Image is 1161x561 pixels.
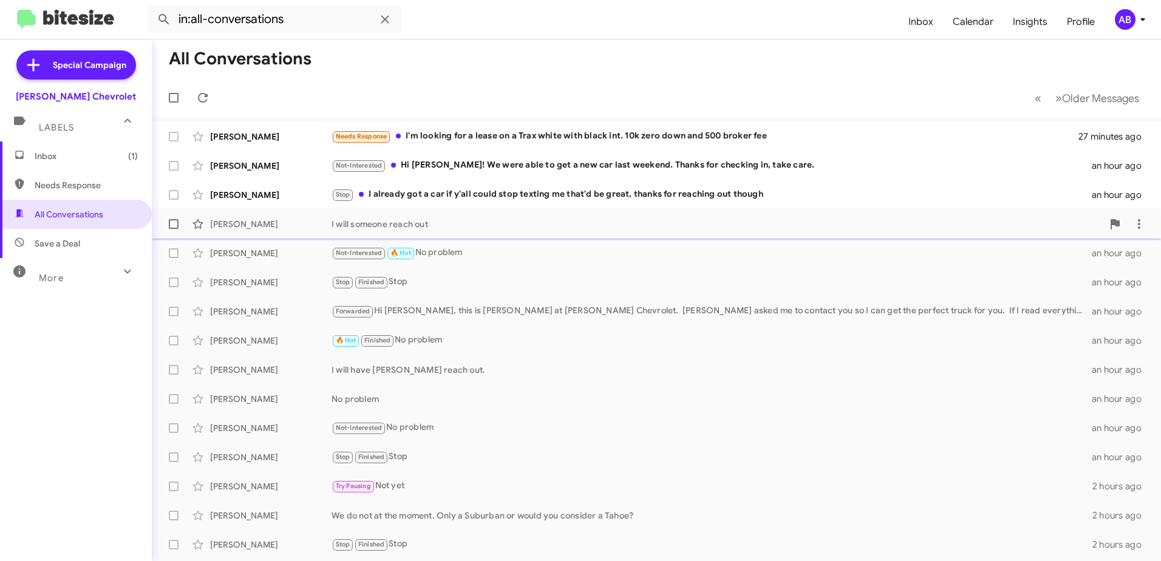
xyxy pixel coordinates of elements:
div: [PERSON_NAME] [210,305,332,318]
div: Stop [332,450,1092,464]
a: Calendar [943,4,1003,39]
div: Hi [PERSON_NAME]! We were able to get a new car last weekend. Thanks for checking in, take care. [332,158,1092,172]
span: All Conversations [35,208,103,220]
button: Next [1048,86,1146,110]
div: an hour ago [1092,247,1151,259]
span: Stop [336,191,350,199]
div: an hour ago [1092,276,1151,288]
span: Labels [39,122,74,133]
div: an hour ago [1092,305,1151,318]
div: [PERSON_NAME] [210,160,332,172]
div: [PERSON_NAME] [210,247,332,259]
div: an hour ago [1092,160,1151,172]
div: [PERSON_NAME] [210,276,332,288]
span: More [39,273,64,284]
span: Older Messages [1062,92,1139,105]
span: Inbox [35,150,138,162]
input: Search [147,5,402,34]
nav: Page navigation example [1028,86,1146,110]
span: Stop [336,453,350,461]
span: » [1055,90,1062,106]
div: [PERSON_NAME] [210,218,332,230]
span: 🔥 Hot [390,249,411,257]
div: an hour ago [1092,335,1151,347]
span: Stop [336,540,350,548]
div: I will someone reach out [332,218,1103,230]
div: 2 hours ago [1092,509,1151,522]
span: (1) [128,150,138,162]
div: [PERSON_NAME] [210,364,332,376]
span: Stop [336,278,350,286]
div: 2 hours ago [1092,480,1151,492]
div: an hour ago [1092,451,1151,463]
div: We do not at the moment. Only a Suburban or would you consider a Tahoe? [332,509,1092,522]
span: Not-Interested [336,249,383,257]
span: Try Pausing [336,482,371,490]
div: Hi [PERSON_NAME], this is [PERSON_NAME] at [PERSON_NAME] Chevrolet. [PERSON_NAME] asked me to con... [332,304,1092,318]
div: [PERSON_NAME] [210,480,332,492]
div: [PERSON_NAME] Chevrolet [16,90,136,103]
span: Forwarded [333,306,373,318]
button: AB [1105,9,1148,30]
div: an hour ago [1092,189,1151,201]
div: No problem [332,421,1092,435]
div: No problem [332,246,1092,260]
div: [PERSON_NAME] [210,451,332,463]
div: [PERSON_NAME] [210,335,332,347]
span: Save a Deal [35,237,80,250]
div: [PERSON_NAME] [210,189,332,201]
div: No problem [332,333,1092,347]
div: I will have [PERSON_NAME] reach out. [332,364,1092,376]
span: Not-Interested [336,161,383,169]
div: 2 hours ago [1092,539,1151,551]
span: « [1035,90,1041,106]
div: [PERSON_NAME] [210,393,332,405]
div: 27 minutes ago [1078,131,1151,143]
div: No problem [332,393,1092,405]
span: Finished [358,540,385,548]
span: Finished [364,336,391,344]
div: Stop [332,275,1092,289]
a: Special Campaign [16,50,136,80]
div: an hour ago [1092,364,1151,376]
div: [PERSON_NAME] [210,131,332,143]
span: Not-Interested [336,424,383,432]
button: Previous [1027,86,1049,110]
span: Needs Response [336,132,387,140]
span: Needs Response [35,179,138,191]
a: Profile [1057,4,1105,39]
div: [PERSON_NAME] [210,509,332,522]
span: 🔥 Hot [336,336,356,344]
div: AB [1115,9,1135,30]
div: I already got a car if y'all could stop texting me that'd be great, thanks for reaching out though [332,188,1092,202]
div: an hour ago [1092,422,1151,434]
a: Inbox [899,4,943,39]
div: [PERSON_NAME] [210,539,332,551]
span: Finished [358,453,385,461]
span: Finished [358,278,385,286]
span: Special Campaign [53,59,126,71]
div: I'm looking for a lease on a Trax white with black int. 10k zero down and 500 broker fee [332,129,1078,143]
div: Stop [332,537,1092,551]
h1: All Conversations [169,49,312,69]
div: Not yet [332,479,1092,493]
a: Insights [1003,4,1057,39]
div: an hour ago [1092,393,1151,405]
div: [PERSON_NAME] [210,422,332,434]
